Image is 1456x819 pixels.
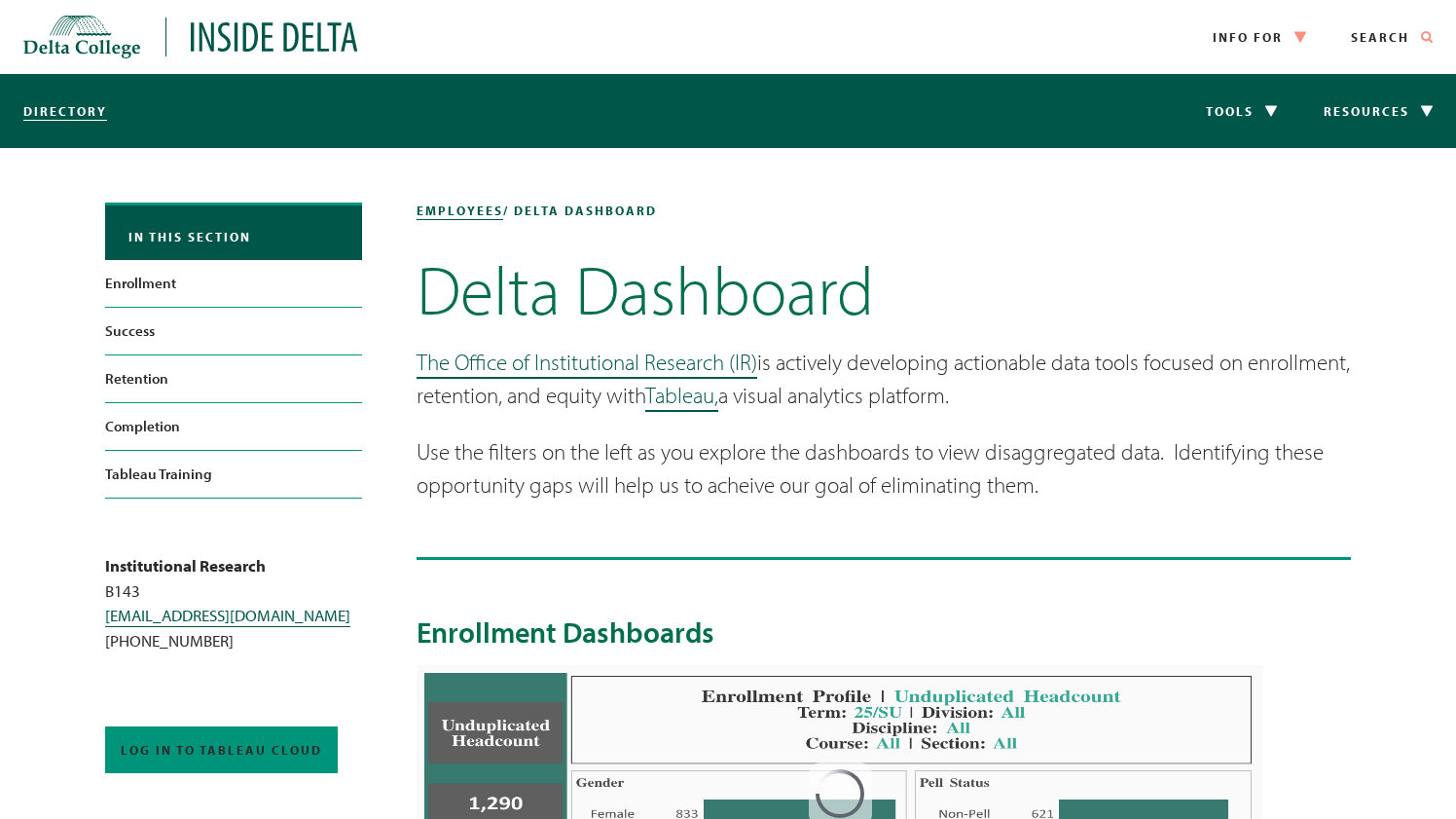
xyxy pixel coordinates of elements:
span: [PHONE_NUMBER] [105,630,234,651]
p: Use the filters on the left as you explore the dashboards to view disaggregated data. Identifying... [417,435,1351,503]
span: / Delta Dashboard [503,203,657,218]
h2: Enrollment Dashboards [417,614,1351,650]
a: [EMAIL_ADDRESS][DOMAIN_NAME] [105,605,350,625]
a: employees [417,203,503,218]
a: Success [105,308,362,354]
span: B143 [105,580,140,601]
button: Tools [1183,74,1300,148]
a: Enrollment [105,260,362,307]
a: Tableau, [645,381,718,409]
span: Log in to Tableau Cloud [121,742,322,758]
button: Resources [1300,74,1456,148]
p: is actively developing actionable data tools focused on enrollment, retention, and equity with a ... [417,346,1351,413]
strong: Institutional Research [105,555,266,576]
a: Completion [105,403,362,450]
a: Retention [105,355,362,402]
a: Directory [23,103,107,119]
a: Tableau Training [105,451,362,498]
button: In this section [105,205,362,260]
h1: Delta Dashboard [417,257,1351,322]
a: The Office of Institutional Research (IR) [417,348,757,376]
a: Log in to Tableau Cloud [105,726,338,773]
